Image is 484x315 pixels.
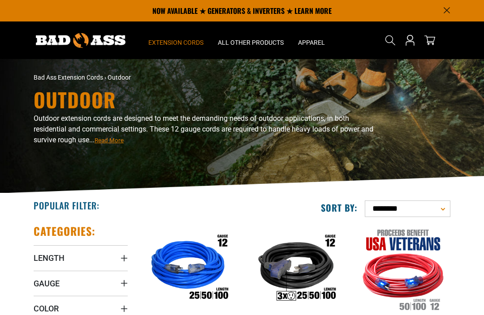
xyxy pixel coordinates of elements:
h2: Popular Filter: [34,200,99,211]
summary: All Other Products [211,21,291,59]
span: Outdoor extension cords are designed to meet the demanding needs of outdoor applications, in both... [34,114,373,144]
span: Color [34,303,59,314]
summary: Extension Cords [141,21,211,59]
span: Gauge [34,278,60,289]
span: › [104,74,106,81]
img: Outdoor Dual Lighted Extension Cord w/ Safety CGM [140,226,237,312]
span: Length [34,253,65,263]
a: Bad Ass Extension Cords [34,74,103,81]
summary: Gauge [34,271,128,296]
span: Outdoor [108,74,131,81]
span: All Other Products [218,38,284,47]
span: Read More [95,137,124,144]
summary: Length [34,245,128,270]
label: Sort by: [321,202,358,213]
summary: Search [383,33,398,47]
summary: Apparel [291,21,332,59]
img: Outdoor Dual Lighted 3-Outlet Extension Cord w/ Safety CGM [247,226,344,312]
span: Apparel [298,38,325,47]
h2: Categories: [34,224,95,238]
span: Extension Cords [148,38,203,47]
nav: breadcrumbs [34,73,307,82]
img: Red, White, and Blue Lighted Freedom Cord [355,226,452,312]
img: Bad Ass Extension Cords [36,33,125,48]
h1: Outdoor [34,90,379,110]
